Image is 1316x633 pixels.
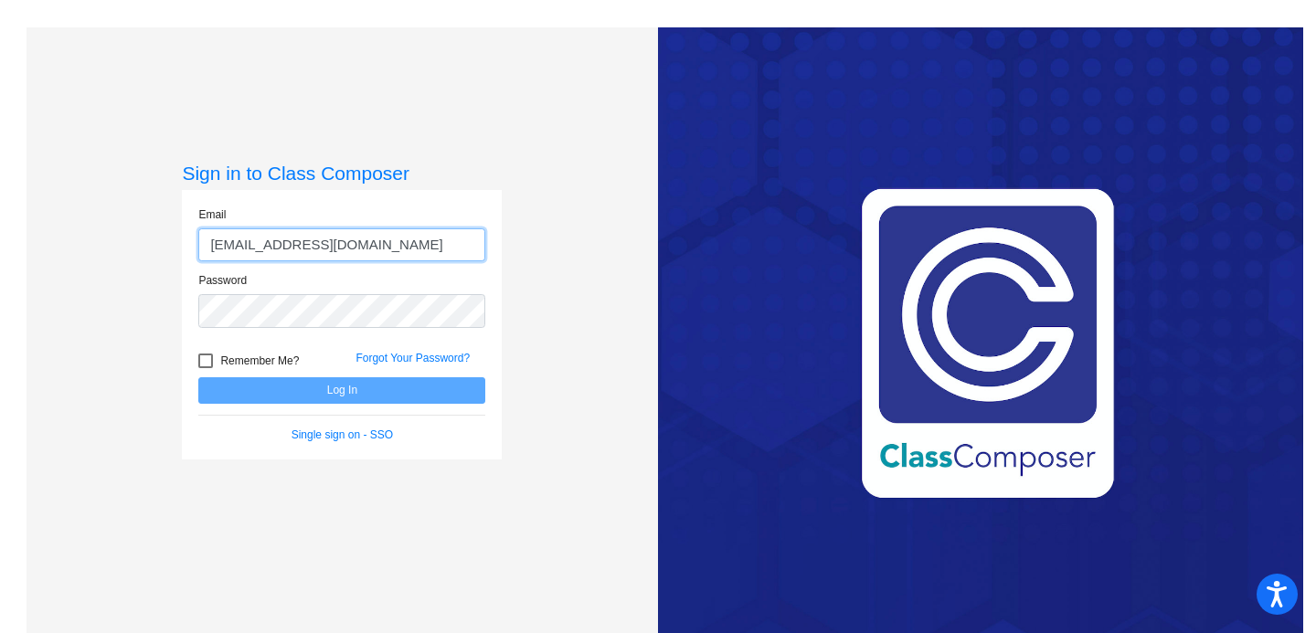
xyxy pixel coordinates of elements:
[198,377,485,404] button: Log In
[182,162,502,185] h3: Sign in to Class Composer
[220,350,299,372] span: Remember Me?
[292,428,393,441] a: Single sign on - SSO
[198,272,247,289] label: Password
[356,352,470,364] a: Forgot Your Password?
[198,206,226,223] label: Email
